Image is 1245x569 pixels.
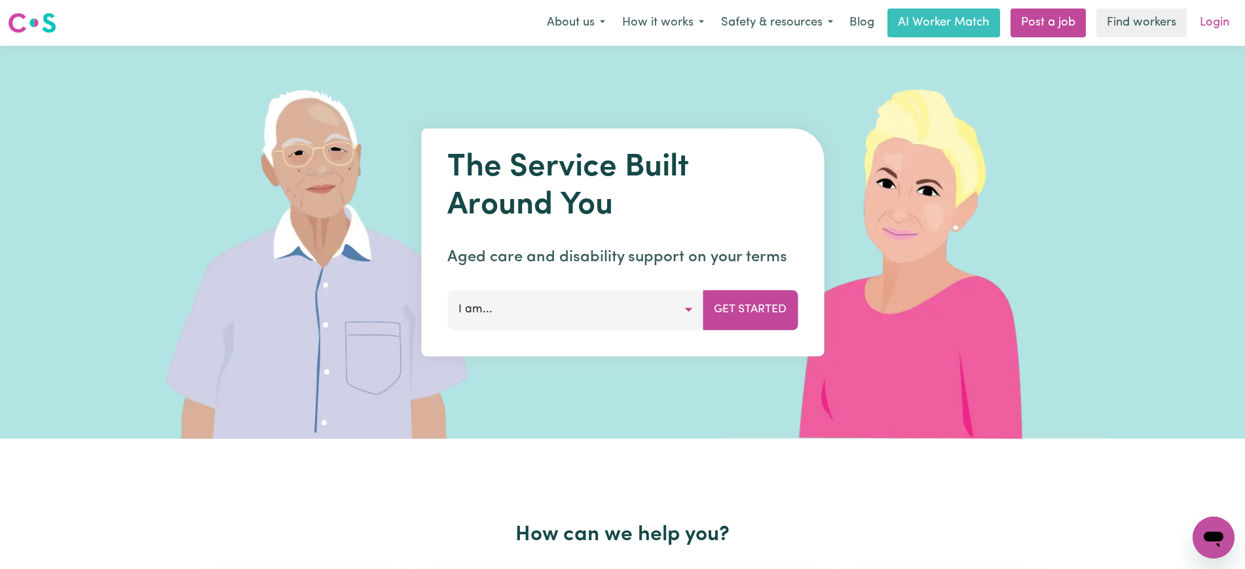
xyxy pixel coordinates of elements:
a: AI Worker Match [887,9,1000,37]
a: Blog [842,9,882,37]
a: Careseekers logo [8,8,56,38]
a: Post a job [1011,9,1086,37]
a: Login [1192,9,1237,37]
h1: The Service Built Around You [447,149,798,225]
iframe: Button to launch messaging window [1193,517,1235,559]
button: How it works [614,9,713,37]
h2: How can we help you? [198,523,1047,547]
p: Aged care and disability support on your terms [447,246,798,269]
button: Get Started [703,290,798,329]
button: Safety & resources [713,9,842,37]
img: Careseekers logo [8,11,56,35]
button: About us [538,9,614,37]
button: I am... [447,290,703,329]
a: Find workers [1096,9,1187,37]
